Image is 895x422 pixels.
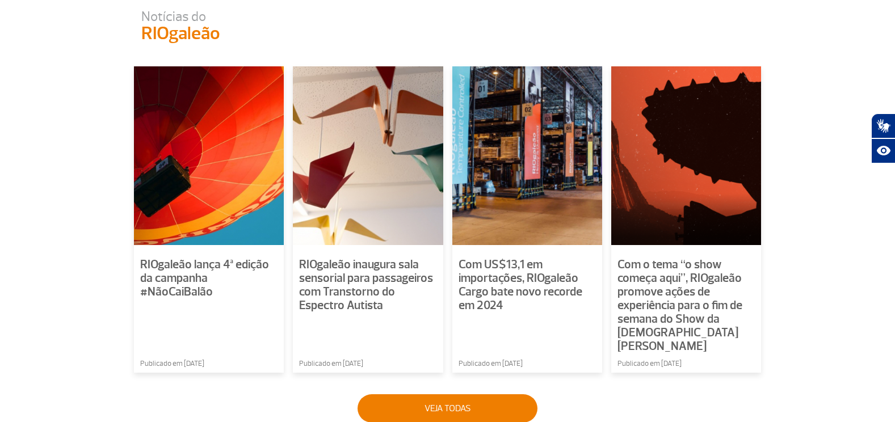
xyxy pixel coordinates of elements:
span: RIOgaleão lança 4ª edição da campanha #NãoCaiBalão [140,257,269,299]
span: Publicado em [DATE] [459,358,523,370]
span: Com US$13,1 em importações, RIOgaleão Cargo bate novo recorde em 2024 [459,257,582,313]
span: RIOgaleão inaugura sala sensorial para passageiros com Transtorno do Espectro Autista [299,257,433,313]
span: Publicado em [DATE] [617,358,682,370]
span: Publicado em [DATE] [140,358,204,370]
div: Plugin de acessibilidade da Hand Talk. [871,113,895,163]
button: Abrir recursos assistivos. [871,138,895,163]
p: Notícias do [141,11,282,22]
p: RIOgaleão [141,22,282,45]
button: Abrir tradutor de língua de sinais. [871,113,895,138]
span: Com o tema “o show começa aqui”, RIOgaleão promove ações de experiência para o fim de semana do S... [617,257,742,354]
span: Publicado em [DATE] [299,358,363,370]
